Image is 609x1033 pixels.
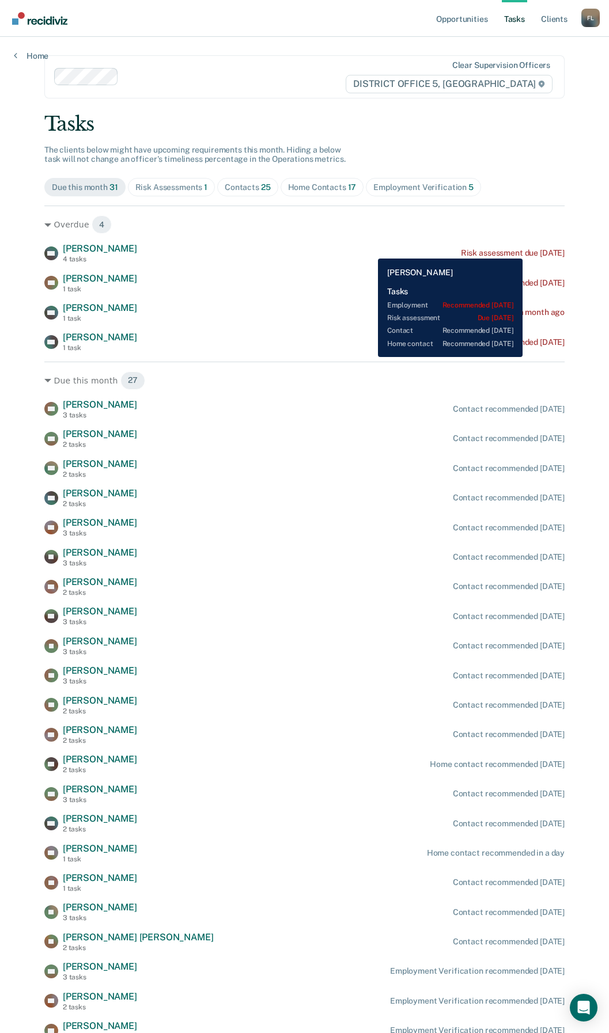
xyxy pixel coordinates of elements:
[63,529,137,537] div: 3 tasks
[63,707,137,715] div: 2 tasks
[63,588,137,597] div: 2 tasks
[63,255,137,263] div: 4 tasks
[63,754,137,765] span: [PERSON_NAME]
[44,112,565,136] div: Tasks
[468,183,474,192] span: 5
[570,994,597,1021] div: Open Intercom Messenger
[453,641,565,651] div: Contact recommended [DATE]
[204,183,207,192] span: 1
[63,736,137,745] div: 2 tasks
[409,307,565,317] div: Home contact recommended a month ago
[453,552,565,562] div: Contact recommended [DATE]
[427,848,565,858] div: Home contact recommended in a day
[390,337,565,347] div: Employment Verification recommended [DATE]
[63,784,137,795] span: [PERSON_NAME]
[63,813,137,824] span: [PERSON_NAME]
[120,371,145,390] span: 27
[44,215,565,234] div: Overdue 4
[453,434,565,443] div: Contact recommended [DATE]
[63,559,137,567] div: 3 tasks
[453,671,565,681] div: Contact recommended [DATE]
[63,872,137,883] span: [PERSON_NAME]
[63,724,137,735] span: [PERSON_NAME]
[581,9,600,27] div: F L
[63,428,137,439] span: [PERSON_NAME]
[63,1020,137,1031] span: [PERSON_NAME]
[44,371,565,390] div: Due this month 27
[52,183,118,192] div: Due this month
[461,248,565,258] div: Risk assessment due [DATE]
[63,961,137,972] span: [PERSON_NAME]
[63,285,137,293] div: 1 task
[63,470,137,478] div: 2 tasks
[63,332,137,343] span: [PERSON_NAME]
[453,523,565,533] div: Contact recommended [DATE]
[453,404,565,414] div: Contact recommended [DATE]
[63,517,137,528] span: [PERSON_NAME]
[452,60,550,70] div: Clear supervision officers
[63,677,137,685] div: 3 tasks
[63,766,137,774] div: 2 tasks
[44,145,346,164] span: The clients below might have upcoming requirements this month. Hiding a below task will not chang...
[453,937,565,947] div: Contact recommended [DATE]
[63,825,137,833] div: 2 tasks
[63,648,137,656] div: 3 tasks
[135,183,208,192] div: Risk Assessments
[63,314,137,322] div: 1 task
[63,932,214,943] span: [PERSON_NAME] [PERSON_NAME]
[63,884,137,893] div: 1 task
[63,458,137,469] span: [PERSON_NAME]
[63,902,137,913] span: [PERSON_NAME]
[63,1003,137,1011] div: 2 tasks
[453,819,565,829] div: Contact recommended [DATE]
[63,973,137,981] div: 3 tasks
[63,302,137,313] span: [PERSON_NAME]
[12,12,67,25] img: Recidiviz
[63,944,214,952] div: 2 tasks
[63,618,137,626] div: 3 tasks
[288,183,357,192] div: Home Contacts
[373,183,474,192] div: Employment Verification
[63,606,137,617] span: [PERSON_NAME]
[430,278,565,288] div: Home contact recommended [DATE]
[261,183,271,192] span: 25
[453,878,565,887] div: Contact recommended [DATE]
[63,843,137,854] span: [PERSON_NAME]
[63,273,137,284] span: [PERSON_NAME]
[346,75,553,93] span: DISTRICT OFFICE 5, [GEOGRAPHIC_DATA]
[63,991,137,1002] span: [PERSON_NAME]
[63,636,137,647] span: [PERSON_NAME]
[390,996,565,1006] div: Employment Verification recommended [DATE]
[63,399,137,410] span: [PERSON_NAME]
[63,344,137,352] div: 1 task
[63,488,137,499] span: [PERSON_NAME]
[225,183,271,192] div: Contacts
[453,612,565,621] div: Contact recommended [DATE]
[453,907,565,917] div: Contact recommended [DATE]
[92,215,112,234] span: 4
[63,695,137,706] span: [PERSON_NAME]
[63,547,137,558] span: [PERSON_NAME]
[348,183,357,192] span: 17
[63,914,137,922] div: 3 tasks
[453,730,565,739] div: Contact recommended [DATE]
[63,576,137,587] span: [PERSON_NAME]
[63,243,137,254] span: [PERSON_NAME]
[63,440,137,449] div: 2 tasks
[453,700,565,710] div: Contact recommended [DATE]
[453,493,565,503] div: Contact recommended [DATE]
[453,582,565,591] div: Contact recommended [DATE]
[63,500,137,508] div: 2 tasks
[453,464,565,473] div: Contact recommended [DATE]
[63,796,137,804] div: 3 tasks
[390,966,565,976] div: Employment Verification recommended [DATE]
[63,855,137,863] div: 1 task
[63,665,137,676] span: [PERSON_NAME]
[14,51,48,61] a: Home
[109,183,118,192] span: 31
[430,759,565,769] div: Home contact recommended [DATE]
[581,9,600,27] button: Profile dropdown button
[63,411,137,419] div: 3 tasks
[453,789,565,799] div: Contact recommended [DATE]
